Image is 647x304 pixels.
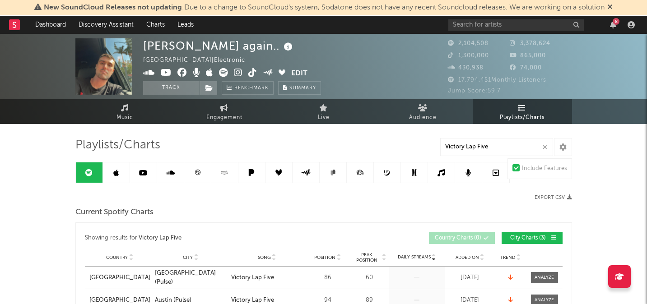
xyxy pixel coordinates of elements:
[75,99,175,124] a: Music
[29,16,72,34] a: Dashboard
[507,235,549,241] span: City Charts ( 3 )
[44,4,605,11] span: : Due to a change to SoundCloud's system, Sodatone does not have any recent Soundcloud releases. ...
[140,16,171,34] a: Charts
[171,16,200,34] a: Leads
[500,112,545,123] span: Playlists/Charts
[522,163,567,174] div: Include Features
[175,99,274,124] a: Engagement
[231,273,274,282] div: Victory Lap Five
[510,41,550,46] span: 3,378,624
[607,4,613,11] span: Dismiss
[291,68,307,79] button: Edit
[398,254,431,261] span: Daily Streams
[353,252,381,263] span: Peak Position
[143,81,200,95] button: Track
[274,99,373,124] a: Live
[456,255,479,260] span: Added On
[448,88,501,94] span: Jump Score: 59.7
[448,53,489,59] span: 1,300,000
[307,273,348,282] div: 86
[610,21,616,28] button: 8
[289,86,316,91] span: Summary
[314,255,335,260] span: Position
[206,112,242,123] span: Engagement
[318,112,330,123] span: Live
[440,138,553,156] input: Search Playlists/Charts
[75,207,154,218] span: Current Spotify Charts
[75,140,160,151] span: Playlists/Charts
[278,81,321,95] button: Summary
[143,55,256,66] div: [GEOGRAPHIC_DATA] | Electronic
[473,99,572,124] a: Playlists/Charts
[448,41,489,46] span: 2,104,508
[409,112,437,123] span: Audience
[183,255,193,260] span: City
[500,255,515,260] span: Trend
[222,81,274,95] a: Benchmark
[44,4,182,11] span: New SoundCloud Releases not updating
[447,273,493,282] div: [DATE]
[89,273,150,282] a: [GEOGRAPHIC_DATA]
[502,232,563,244] button: City Charts(3)
[72,16,140,34] a: Discovery Assistant
[234,83,269,94] span: Benchmark
[231,273,303,282] a: Victory Lap Five
[448,65,484,71] span: 430,938
[139,233,182,244] div: Victory Lap Five
[510,53,546,59] span: 865,000
[155,269,227,286] a: [GEOGRAPHIC_DATA] (Pulse)
[613,18,619,25] div: 8
[143,38,295,53] div: [PERSON_NAME] again..
[85,232,324,244] div: Showing results for
[258,255,271,260] span: Song
[535,195,572,200] button: Export CSV
[435,235,481,241] span: Country Charts ( 0 )
[116,112,133,123] span: Music
[429,232,495,244] button: Country Charts(0)
[106,255,128,260] span: Country
[510,65,542,71] span: 74,000
[373,99,473,124] a: Audience
[448,77,546,83] span: 17,794,451 Monthly Listeners
[448,19,584,31] input: Search for artists
[353,273,386,282] div: 60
